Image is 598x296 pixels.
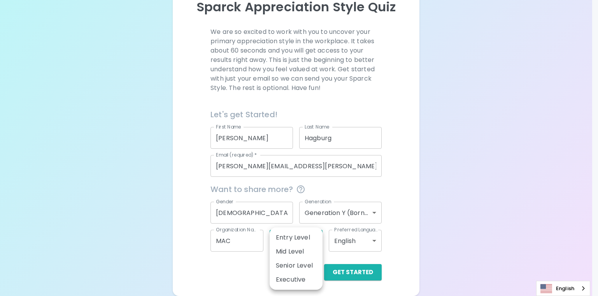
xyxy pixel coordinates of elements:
[536,281,590,296] div: Language
[270,273,323,287] li: Executive
[537,281,590,296] a: English
[270,231,323,245] li: Entry Level
[270,245,323,259] li: Mid Level
[536,281,590,296] aside: Language selected: English
[270,259,323,273] li: Senior Level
